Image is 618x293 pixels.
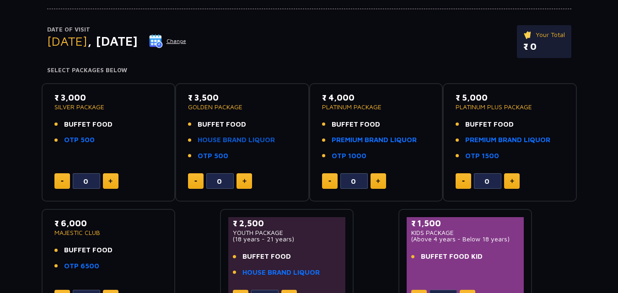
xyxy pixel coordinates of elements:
p: SILVER PACKAGE [54,104,163,110]
span: [DATE] [47,33,87,48]
span: , [DATE] [87,33,138,48]
p: ₹ 6,000 [54,217,163,229]
p: ₹ 3,500 [188,91,296,104]
p: (18 years - 21 years) [233,236,341,242]
p: ₹ 4,000 [322,91,430,104]
img: minus [462,181,465,182]
a: HOUSE BRAND LIQUOR [242,267,320,278]
a: PREMIUM BRAND LIQUOR [332,135,417,145]
p: (Above 4 years - Below 18 years) [411,236,520,242]
button: Change [149,34,187,48]
p: ₹ 0 [523,40,565,53]
span: BUFFET FOOD [332,119,380,130]
a: OTP 500 [64,135,95,145]
span: BUFFET FOOD [242,251,291,262]
img: plus [510,179,514,183]
a: HOUSE BRAND LIQUOR [198,135,275,145]
p: ₹ 1,500 [411,217,520,229]
p: GOLDEN PACKAGE [188,104,296,110]
p: KIDS PACKAGE [411,229,520,236]
p: ₹ 5,000 [456,91,564,104]
img: ticket [523,30,533,40]
img: plus [376,179,380,183]
a: OTP 1000 [332,151,366,161]
a: OTP 1500 [465,151,499,161]
a: OTP 6500 [64,261,99,272]
img: minus [61,181,64,182]
span: BUFFET FOOD [64,119,113,130]
p: ₹ 3,000 [54,91,163,104]
h4: Select Packages Below [47,67,571,74]
img: minus [194,181,197,182]
img: plus [108,179,113,183]
p: Your Total [523,30,565,40]
img: minus [328,181,331,182]
p: PLATINUM PACKAGE [322,104,430,110]
p: MAJESTIC CLUB [54,229,163,236]
a: PREMIUM BRAND LIQUOR [465,135,550,145]
p: Date of Visit [47,25,187,34]
img: plus [242,179,247,183]
span: BUFFET FOOD KID [421,251,483,262]
span: BUFFET FOOD [198,119,246,130]
a: OTP 500 [198,151,228,161]
span: BUFFET FOOD [465,119,514,130]
span: BUFFET FOOD [64,245,113,256]
p: ₹ 2,500 [233,217,341,229]
p: YOUTH PACKAGE [233,229,341,236]
p: PLATINUM PLUS PACKAGE [456,104,564,110]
